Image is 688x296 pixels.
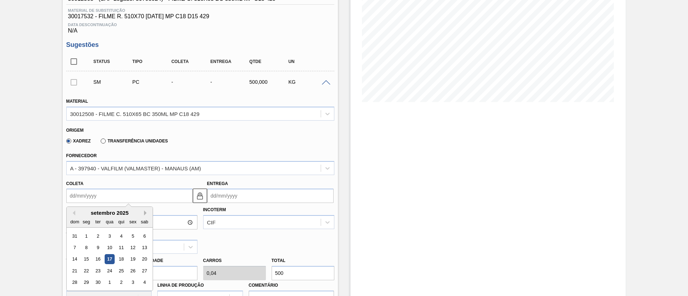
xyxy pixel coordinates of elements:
[70,111,200,117] div: 30012508 - FILME C. 510X65 BC 350ML MP C18 429
[157,283,204,288] label: Linha de Produção
[70,243,80,252] div: Choose domingo, 7 de setembro de 2025
[249,280,334,291] label: Comentário
[209,59,252,64] div: Entrega
[81,278,91,287] div: Choose segunda-feira, 29 de setembro de 2025
[81,231,91,241] div: Choose segunda-feira, 1 de setembro de 2025
[70,210,75,215] button: Previous Month
[68,8,333,13] span: Material de Substituição
[66,99,88,104] label: Material
[139,266,149,276] div: Choose sábado, 27 de setembro de 2025
[116,217,126,227] div: qui
[209,79,252,85] div: -
[66,181,83,186] label: Coleta
[66,205,197,215] label: Hora Entrega
[130,59,174,64] div: Tipo
[128,243,138,252] div: Choose sexta-feira, 12 de setembro de 2025
[92,79,135,85] div: Sugestão Manual
[93,217,102,227] div: ter
[203,207,226,212] label: Incoterm
[70,231,80,241] div: Choose domingo, 31 de agosto de 2025
[93,254,102,264] div: Choose terça-feira, 16 de setembro de 2025
[81,217,91,227] div: seg
[101,139,168,144] label: Transferência Unidades
[139,278,149,287] div: Choose sábado, 4 de outubro de 2025
[130,79,174,85] div: Pedido de Compra
[207,181,228,186] label: Entrega
[66,153,97,158] label: Fornecedor
[139,243,149,252] div: Choose sábado, 13 de setembro de 2025
[93,266,102,276] div: Choose terça-feira, 23 de setembro de 2025
[287,59,330,64] div: UN
[70,278,80,287] div: Choose domingo, 28 de setembro de 2025
[203,258,222,263] label: Carros
[81,266,91,276] div: Choose segunda-feira, 22 de setembro de 2025
[105,217,114,227] div: qua
[69,230,150,288] div: month 2025-09
[68,23,333,27] span: Data Descontinuação
[105,266,114,276] div: Choose quarta-feira, 24 de setembro de 2025
[169,59,213,64] div: Coleta
[105,231,114,241] div: Choose quarta-feira, 3 de setembro de 2025
[207,189,334,203] input: dd/mm/yyyy
[144,210,149,215] button: Next Month
[93,231,102,241] div: Choose terça-feira, 2 de setembro de 2025
[128,231,138,241] div: Choose sexta-feira, 5 de setembro de 2025
[66,139,91,144] label: Xadrez
[196,191,204,200] img: locked
[81,243,91,252] div: Choose segunda-feira, 8 de setembro de 2025
[70,217,80,227] div: dom
[207,219,216,225] div: CIF
[68,13,333,20] span: 30017532 - FILME R. 510X70 [DATE] MP C18 D15 429
[93,278,102,287] div: Choose terça-feira, 30 de setembro de 2025
[128,278,138,287] div: Choose sexta-feira, 3 de outubro de 2025
[248,79,291,85] div: 500,000
[66,189,193,203] input: dd/mm/yyyy
[272,258,286,263] label: Total
[128,266,138,276] div: Choose sexta-feira, 26 de setembro de 2025
[193,189,207,203] button: locked
[66,128,84,133] label: Origem
[70,165,201,171] div: A - 397940 - VALFILM (VALMASTER) - MANAUS (AM)
[70,266,80,276] div: Choose domingo, 21 de setembro de 2025
[116,231,126,241] div: Choose quinta-feira, 4 de setembro de 2025
[139,231,149,241] div: Choose sábado, 6 de setembro de 2025
[128,217,138,227] div: sex
[128,254,138,264] div: Choose sexta-feira, 19 de setembro de 2025
[92,59,135,64] div: Status
[105,278,114,287] div: Choose quarta-feira, 1 de outubro de 2025
[66,20,334,34] div: N/A
[139,254,149,264] div: Choose sábado, 20 de setembro de 2025
[66,41,334,49] h3: Sugestões
[105,243,114,252] div: Choose quarta-feira, 10 de setembro de 2025
[248,59,291,64] div: Qtde
[116,254,126,264] div: Choose quinta-feira, 18 de setembro de 2025
[139,217,149,227] div: sab
[81,254,91,264] div: Choose segunda-feira, 15 de setembro de 2025
[70,254,80,264] div: Choose domingo, 14 de setembro de 2025
[116,243,126,252] div: Choose quinta-feira, 11 de setembro de 2025
[67,210,153,216] div: setembro 2025
[93,243,102,252] div: Choose terça-feira, 9 de setembro de 2025
[116,266,126,276] div: Choose quinta-feira, 25 de setembro de 2025
[287,79,330,85] div: KG
[105,254,114,264] div: Choose quarta-feira, 17 de setembro de 2025
[116,278,126,287] div: Choose quinta-feira, 2 de outubro de 2025
[169,79,213,85] div: -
